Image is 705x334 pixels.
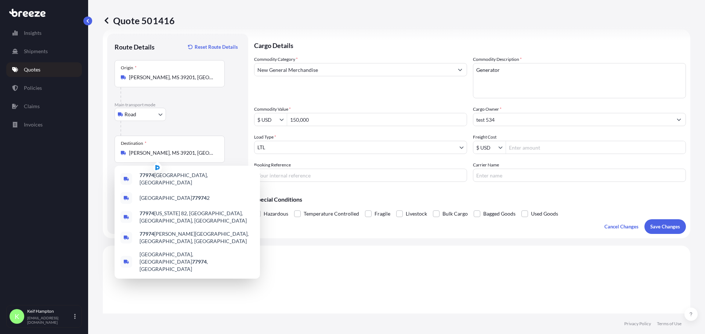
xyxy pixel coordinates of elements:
span: [PERSON_NAME][GEOGRAPHIC_DATA], [GEOGRAPHIC_DATA], [GEOGRAPHIC_DATA] [140,230,254,245]
span: [GEOGRAPHIC_DATA], [GEOGRAPHIC_DATA] [140,172,254,186]
button: Show suggestions [498,144,506,151]
label: Booking Reference [254,161,291,169]
button: Select transport [115,108,166,121]
p: Cancel Changes [604,223,639,230]
a: Terms of Use [657,321,681,327]
span: [GEOGRAPHIC_DATA], [GEOGRAPHIC_DATA] , [GEOGRAPHIC_DATA] [140,251,254,273]
button: Show suggestions [279,116,287,123]
input: Enter amount [506,141,686,154]
button: Cancel Changes [599,219,644,234]
input: Freight Cost [473,141,498,154]
p: Cargo Details [254,34,686,56]
input: Commodity Value [254,113,279,126]
p: Reset Route Details [195,43,238,51]
p: Quote 501416 [103,15,175,26]
label: Commodity Description [473,56,522,63]
a: Insights [6,26,82,40]
input: Type amount [287,113,467,126]
input: Destination [129,149,216,157]
p: Invoices [24,121,43,128]
span: Road [124,111,136,118]
p: Insights [24,29,41,37]
button: LTL [254,141,467,154]
div: Show suggestions [115,166,260,279]
b: 77974 [192,195,207,201]
a: Privacy Policy [624,321,651,327]
p: Special Conditions [254,197,686,202]
button: Reset Route Details [184,41,241,53]
div: Origin [121,65,137,71]
span: Used Goods [531,208,558,219]
button: Show suggestions [453,63,467,76]
button: Show suggestions [672,113,686,126]
input: Full name [473,113,672,126]
input: Your internal reference [254,169,467,182]
span: Livestock [406,208,427,219]
span: K [15,313,19,320]
a: Claims [6,99,82,114]
div: Destination [121,140,147,146]
input: Origin [129,74,216,81]
b: 77974 [192,258,207,265]
span: Load Type [254,133,276,141]
p: Route Details [115,43,155,51]
a: Policies [6,81,82,95]
label: Commodity Value [254,106,291,113]
p: Shipments [24,48,48,55]
input: Enter name [473,169,686,182]
span: Bulk Cargo [442,208,468,219]
span: Temperature Controlled [304,208,359,219]
a: Shipments [6,44,82,59]
span: [GEOGRAPHIC_DATA] 2 [140,194,210,202]
p: Keif Hampton [27,308,73,314]
label: Cargo Owner [473,106,502,113]
p: Save Changes [650,223,680,230]
a: Invoices [6,117,82,132]
button: Save Changes [644,219,686,234]
b: 77974 [140,210,154,216]
b: 77974 [140,172,154,178]
p: Main transport mode [115,102,241,108]
label: Carrier Name [473,161,499,169]
span: Fragile [375,208,390,219]
span: Hazardous [264,208,288,219]
span: [US_STATE] 82, [GEOGRAPHIC_DATA], [GEOGRAPHIC_DATA], [GEOGRAPHIC_DATA] [140,210,254,224]
span: Bagged Goods [483,208,516,219]
p: Quotes [24,66,40,73]
a: Quotes [6,62,82,77]
b: 77974 [140,231,154,237]
label: Commodity Category [254,56,298,63]
input: Select a commodity type [254,63,453,76]
p: [EMAIL_ADDRESS][DOMAIN_NAME] [27,316,73,324]
span: LTL [257,144,265,151]
textarea: Generator [473,63,686,98]
p: Policies [24,84,42,92]
p: Claims [24,103,40,110]
label: Freight Cost [473,133,496,141]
